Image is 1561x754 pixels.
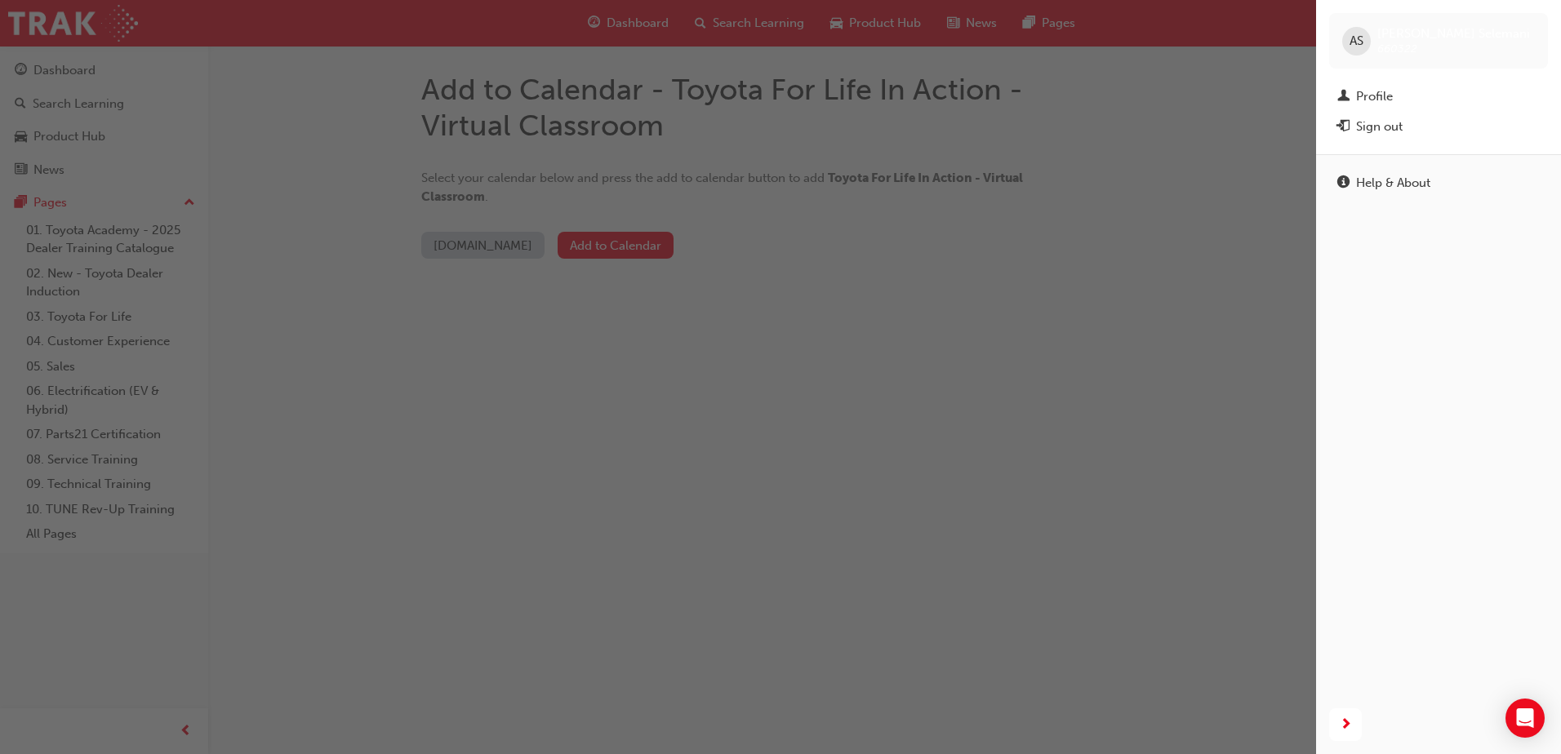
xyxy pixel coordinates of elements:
[1340,715,1352,735] span: next-icon
[1377,42,1417,55] span: 660322
[1350,32,1363,51] span: AS
[1337,120,1350,135] span: exit-icon
[1329,82,1548,112] a: Profile
[1337,176,1350,191] span: info-icon
[1356,174,1430,193] div: Help & About
[1505,699,1545,738] div: Open Intercom Messenger
[1356,118,1403,136] div: Sign out
[1356,87,1393,106] div: Profile
[1377,26,1530,41] span: [PERSON_NAME] Selemani
[1329,112,1548,142] button: Sign out
[1329,168,1548,198] a: Help & About
[1337,90,1350,104] span: man-icon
